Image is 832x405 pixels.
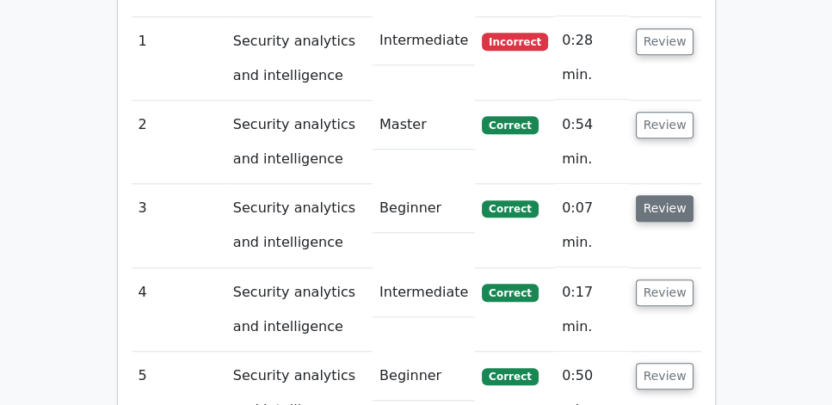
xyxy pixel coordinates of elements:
[373,184,475,233] td: Beginner
[373,352,475,401] td: Beginner
[226,16,373,100] td: Security analytics and intelligence
[482,33,548,50] span: Incorrect
[226,101,373,184] td: Security analytics and intelligence
[636,279,694,306] button: Review
[482,200,538,218] span: Correct
[555,184,629,267] td: 0:07 min.
[132,184,226,267] td: 3
[636,195,694,222] button: Review
[555,268,629,352] td: 0:17 min.
[226,184,373,267] td: Security analytics and intelligence
[373,101,475,150] td: Master
[636,28,694,55] button: Review
[555,101,629,184] td: 0:54 min.
[132,16,226,100] td: 1
[555,16,629,100] td: 0:28 min.
[226,268,373,352] td: Security analytics and intelligence
[482,284,538,301] span: Correct
[482,368,538,385] span: Correct
[132,101,226,184] td: 2
[373,16,475,65] td: Intermediate
[636,112,694,138] button: Review
[636,363,694,390] button: Review
[132,268,226,352] td: 4
[482,116,538,133] span: Correct
[373,268,475,317] td: Intermediate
